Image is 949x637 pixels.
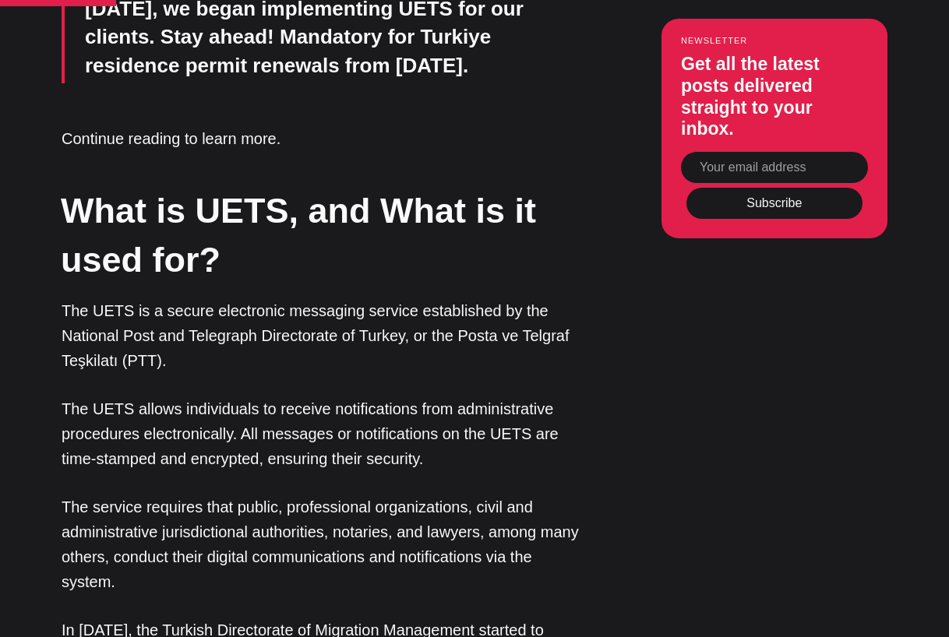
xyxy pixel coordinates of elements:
[62,298,584,373] p: The UETS is a secure electronic messaging service established by the National Post and Telegraph ...
[62,396,584,471] p: The UETS allows individuals to receive notifications from administrative procedures electronicall...
[62,126,584,151] p: Continue reading to learn more.
[681,152,868,183] input: Your email address
[681,55,868,140] h3: Get all the latest posts delivered straight to your inbox.
[681,37,868,46] small: Newsletter
[686,188,863,219] button: Subscribe
[62,494,584,594] p: The service requires that public, professional organizations, civil and administrative jurisdicti...
[61,186,583,284] h2: What is UETS, and What is it used for?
